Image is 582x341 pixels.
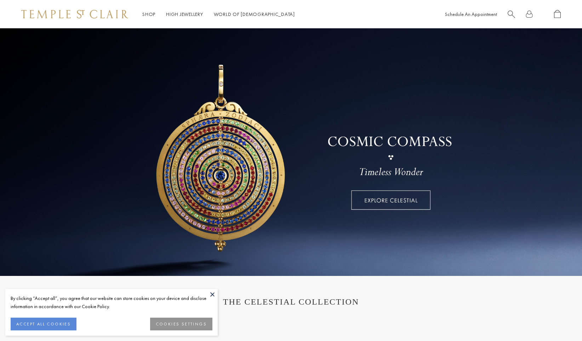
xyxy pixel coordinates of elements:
button: ACCEPT ALL COOKIES [11,318,76,330]
nav: Main navigation [142,10,295,19]
div: By clicking “Accept all”, you agree that our website can store cookies on your device and disclos... [11,294,212,311]
a: ShopShop [142,11,155,17]
a: World of [DEMOGRAPHIC_DATA]World of [DEMOGRAPHIC_DATA] [214,11,295,17]
a: Search [508,10,515,19]
a: Schedule An Appointment [445,11,497,17]
button: COOKIES SETTINGS [150,318,212,330]
a: High JewelleryHigh Jewellery [166,11,203,17]
img: Temple St. Clair [21,10,128,18]
a: Open Shopping Bag [554,10,561,19]
h1: THE CELESTIAL COLLECTION [28,297,554,307]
